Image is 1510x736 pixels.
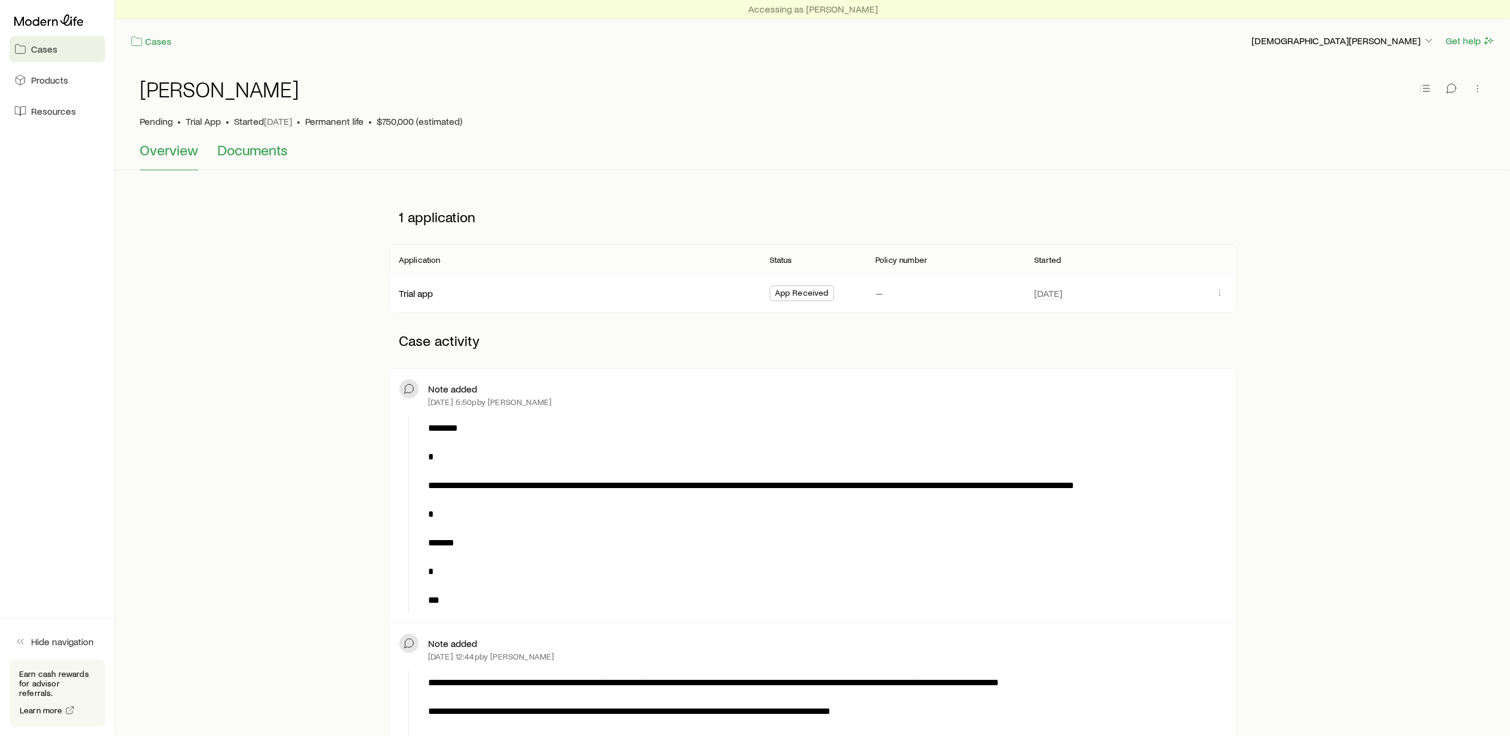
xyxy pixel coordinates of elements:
div: Earn cash rewards for advisor referrals.Learn more [10,660,105,726]
a: Products [10,67,105,93]
span: Cases [31,43,57,55]
p: Case activity [389,323,1237,358]
span: • [297,115,300,127]
p: Status [770,255,792,265]
a: Resources [10,98,105,124]
span: [DATE] [1034,287,1062,299]
p: [DATE] 5:50p by [PERSON_NAME] [428,397,552,407]
span: Hide navigation [31,636,94,648]
span: Overview [140,142,198,158]
span: • [177,115,181,127]
p: Started [1034,255,1061,265]
span: Trial App [186,115,221,127]
span: Permanent life [305,115,364,127]
button: Get help [1445,34,1496,48]
h1: [PERSON_NAME] [140,77,299,101]
a: Cases [130,35,172,48]
p: Pending [140,115,173,127]
span: • [368,115,372,127]
p: Application [399,255,441,265]
p: Accessing as [PERSON_NAME] [748,3,878,15]
span: • [226,115,229,127]
a: Cases [10,36,105,62]
div: Trial app [399,287,433,300]
p: Note added [428,637,477,649]
p: Note added [428,383,477,395]
p: Earn cash rewards for advisor referrals. [19,669,96,698]
span: App Received [775,288,829,300]
p: Policy number [875,255,927,265]
button: [DEMOGRAPHIC_DATA][PERSON_NAME] [1251,34,1435,48]
p: [DATE] 12:44p by [PERSON_NAME] [428,652,555,661]
span: Documents [217,142,288,158]
p: 1 application [389,199,1237,235]
span: [DATE] [264,115,292,127]
span: Learn more [20,706,63,714]
button: Hide navigation [10,628,105,655]
span: Resources [31,105,76,117]
p: [DEMOGRAPHIC_DATA][PERSON_NAME] [1251,35,1435,47]
a: Trial app [399,287,433,299]
p: Started [234,115,292,127]
span: Products [31,74,68,86]
span: $750,000 (estimated) [377,115,462,127]
p: — [875,287,883,299]
div: Case details tabs [140,142,1486,170]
